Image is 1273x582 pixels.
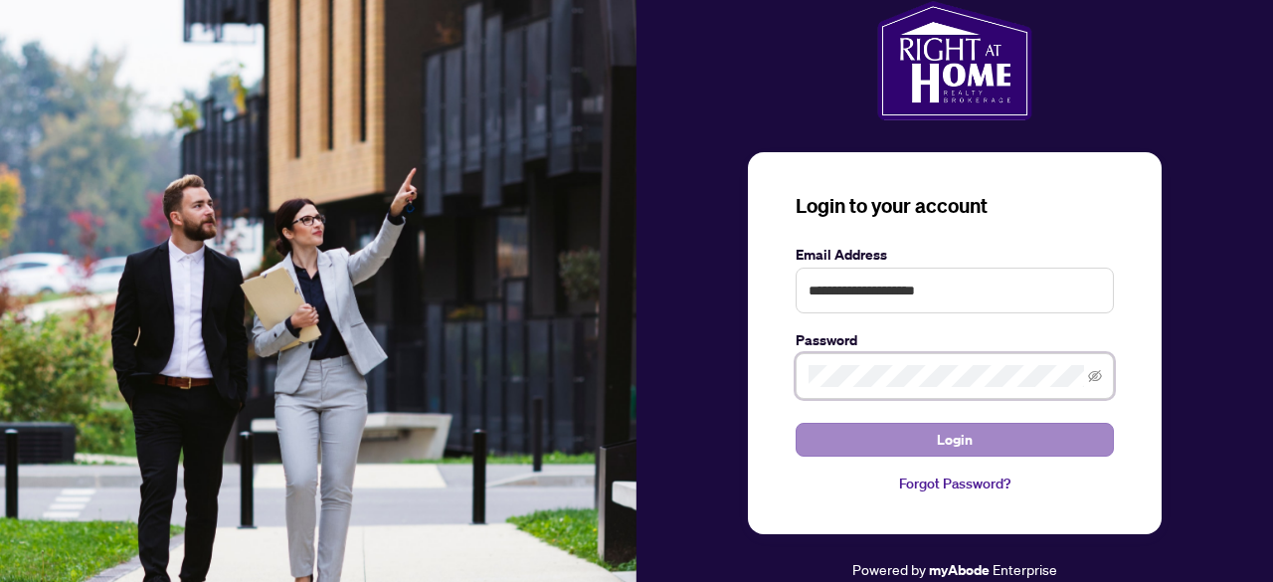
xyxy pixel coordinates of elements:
[796,473,1114,494] a: Forgot Password?
[937,424,973,456] span: Login
[993,560,1057,578] span: Enterprise
[796,423,1114,457] button: Login
[929,559,990,581] a: myAbode
[796,244,1114,266] label: Email Address
[877,1,1031,120] img: ma-logo
[1088,369,1102,383] span: eye-invisible
[796,192,1114,220] h3: Login to your account
[852,560,926,578] span: Powered by
[796,329,1114,351] label: Password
